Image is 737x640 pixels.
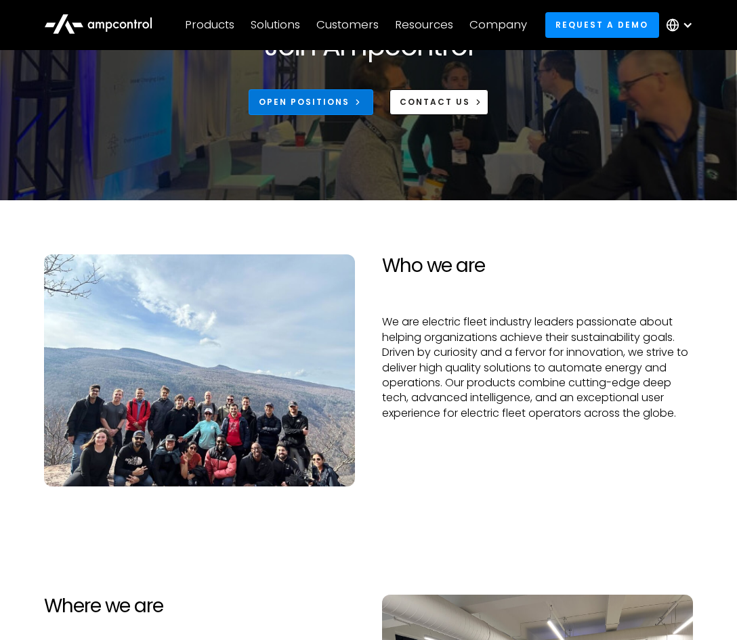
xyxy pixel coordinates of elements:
div: CONTACT US [400,96,470,108]
a: Open Positions [249,89,373,114]
a: Request a demo [545,12,659,37]
div: Products [185,18,234,32]
div: Resources [395,18,453,32]
p: We are electric fleet industry leaders passionate about helping organizations achieve their susta... [382,315,693,421]
div: Customers [316,18,379,32]
div: Company [469,18,527,32]
h2: Who we are [382,254,693,277]
h1: Join Ampcontrol [264,30,473,62]
a: CONTACT US [389,89,489,114]
div: Solutions [251,18,300,32]
h2: Where we are [44,595,355,618]
div: Open Positions [259,96,350,108]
